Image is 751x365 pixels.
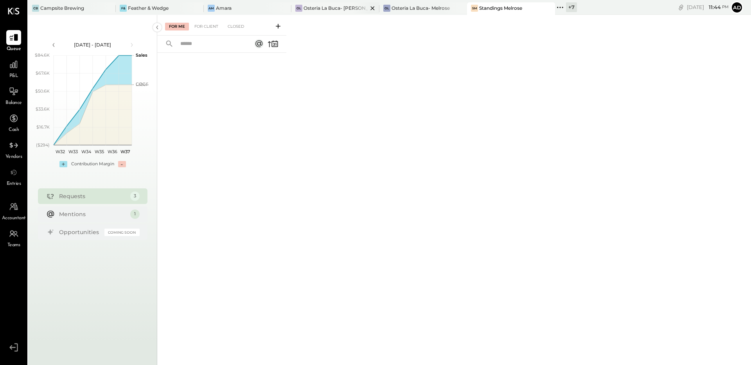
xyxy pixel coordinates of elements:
[36,124,50,130] text: $16.7K
[36,106,50,112] text: $33.6K
[136,52,147,58] text: Sales
[190,23,222,30] div: For Client
[0,226,27,249] a: Teams
[0,138,27,161] a: Vendors
[566,2,577,12] div: + 7
[59,192,126,200] div: Requests
[0,30,27,53] a: Queue
[32,5,39,12] div: CB
[94,149,104,154] text: W35
[5,154,22,161] span: Vendors
[9,127,19,134] span: Cash
[165,23,189,30] div: For Me
[7,242,20,249] span: Teams
[224,23,248,30] div: Closed
[304,5,367,11] div: Osteria La Buca- [PERSON_NAME][GEOGRAPHIC_DATA]
[59,228,101,236] div: Opportunities
[479,5,522,11] div: Standings Melrose
[120,149,130,154] text: W37
[81,149,91,154] text: W34
[59,210,126,218] div: Mentions
[7,46,21,53] span: Queue
[208,5,215,12] div: Am
[36,70,50,76] text: $67.6K
[5,100,22,107] span: Balance
[107,149,117,154] text: W36
[130,209,140,219] div: 1
[392,5,450,11] div: Osteria La Buca- Melrose
[35,52,50,58] text: $84.6K
[471,5,478,12] div: SM
[2,215,26,222] span: Accountant
[36,142,50,148] text: ($294)
[55,149,65,154] text: W32
[118,161,126,167] div: -
[104,229,140,236] div: Coming Soon
[731,1,743,14] button: Ad
[0,199,27,222] a: Accountant
[0,57,27,80] a: P&L
[295,5,302,12] div: OL
[677,3,685,11] div: copy link
[68,149,78,154] text: W33
[128,5,169,11] div: Feather & Wedge
[59,41,126,48] div: [DATE] - [DATE]
[120,5,127,12] div: F&
[71,161,114,167] div: Contribution Margin
[383,5,390,12] div: OL
[687,4,729,11] div: [DATE]
[35,88,50,94] text: $50.6K
[7,181,21,188] span: Entries
[0,111,27,134] a: Cash
[136,82,147,87] text: Labor
[0,84,27,107] a: Balance
[9,73,18,80] span: P&L
[40,5,84,11] div: Campsite Brewing
[130,191,140,201] div: 3
[0,165,27,188] a: Entries
[59,161,67,167] div: +
[216,5,232,11] div: Amara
